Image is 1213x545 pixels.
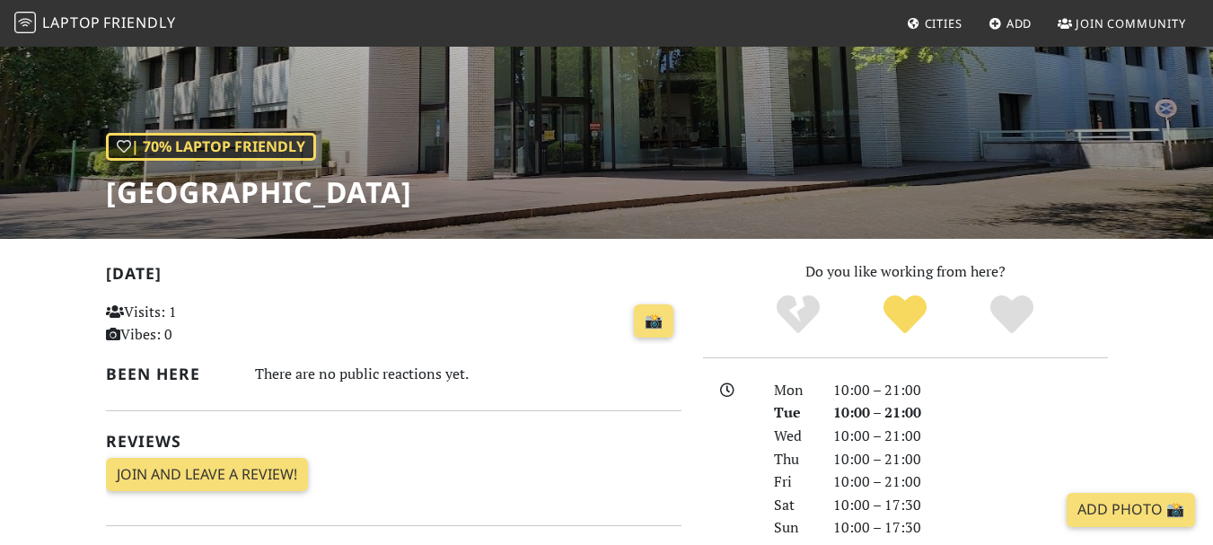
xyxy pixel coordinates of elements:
[14,12,36,33] img: LaptopFriendly
[763,379,822,402] div: Mon
[42,13,101,32] span: Laptop
[103,13,175,32] span: Friendly
[106,175,412,209] h1: [GEOGRAPHIC_DATA]
[703,260,1108,284] p: Do you like working from here?
[900,7,970,40] a: Cities
[106,264,681,290] h2: [DATE]
[745,293,852,338] div: No
[1076,15,1186,31] span: Join Community
[14,8,176,40] a: LaptopFriendly LaptopFriendly
[106,458,308,492] a: Join and leave a review!
[1050,7,1193,40] a: Join Community
[822,448,1119,471] div: 10:00 – 21:00
[822,494,1119,517] div: 10:00 – 17:30
[106,301,284,347] p: Visits: 1 Vibes: 0
[1067,493,1195,527] a: Add Photo 📸
[763,448,822,471] div: Thu
[958,293,1065,338] div: Definitely!
[763,401,822,425] div: Tue
[925,15,962,31] span: Cities
[822,470,1119,494] div: 10:00 – 21:00
[634,304,673,338] a: 📸
[255,361,681,387] div: There are no public reactions yet.
[763,425,822,448] div: Wed
[822,379,1119,402] div: 10:00 – 21:00
[981,7,1040,40] a: Add
[106,365,233,383] h2: Been here
[763,494,822,517] div: Sat
[1006,15,1033,31] span: Add
[822,401,1119,425] div: 10:00 – 21:00
[822,425,1119,448] div: 10:00 – 21:00
[763,470,822,494] div: Fri
[106,432,681,451] h2: Reviews
[822,516,1119,540] div: 10:00 – 17:30
[106,133,316,162] div: | 70% Laptop Friendly
[852,293,959,338] div: Yes
[763,516,822,540] div: Sun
